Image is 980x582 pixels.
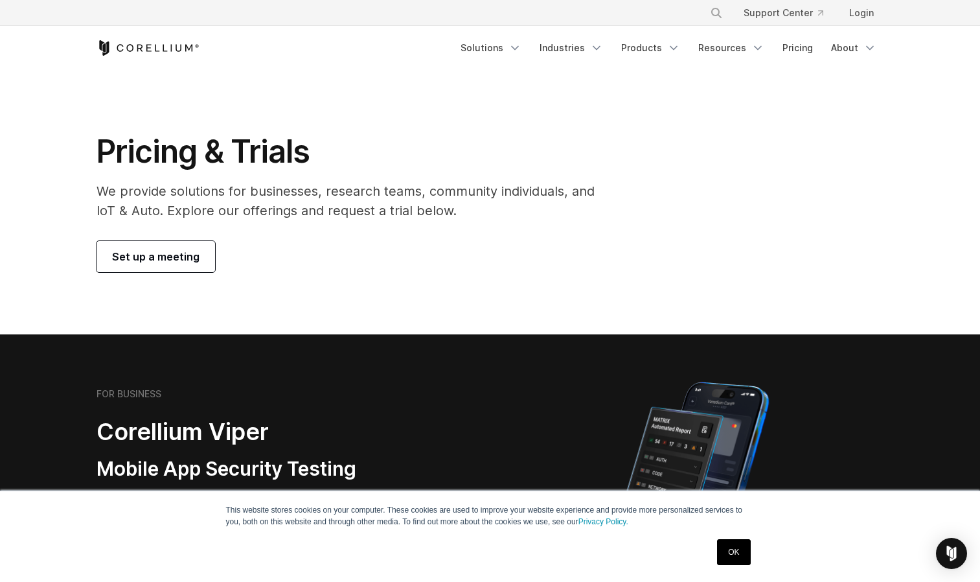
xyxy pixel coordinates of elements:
[453,36,884,60] div: Navigation Menu
[613,36,688,60] a: Products
[226,504,755,528] p: This website stores cookies on your computer. These cookies are used to improve your website expe...
[532,36,611,60] a: Industries
[936,538,967,569] div: Open Intercom Messenger
[97,40,199,56] a: Corellium Home
[694,1,884,25] div: Navigation Menu
[453,36,529,60] a: Solutions
[775,36,821,60] a: Pricing
[97,181,613,220] p: We provide solutions for businesses, research teams, community individuals, and IoT & Auto. Explo...
[97,388,161,400] h6: FOR BUSINESS
[839,1,884,25] a: Login
[733,1,834,25] a: Support Center
[578,517,628,526] a: Privacy Policy.
[112,249,199,264] span: Set up a meeting
[97,417,428,447] h2: Corellium Viper
[690,36,772,60] a: Resources
[97,241,215,272] a: Set up a meeting
[717,539,750,565] a: OK
[97,132,613,171] h1: Pricing & Trials
[823,36,884,60] a: About
[97,457,428,482] h3: Mobile App Security Testing
[705,1,728,25] button: Search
